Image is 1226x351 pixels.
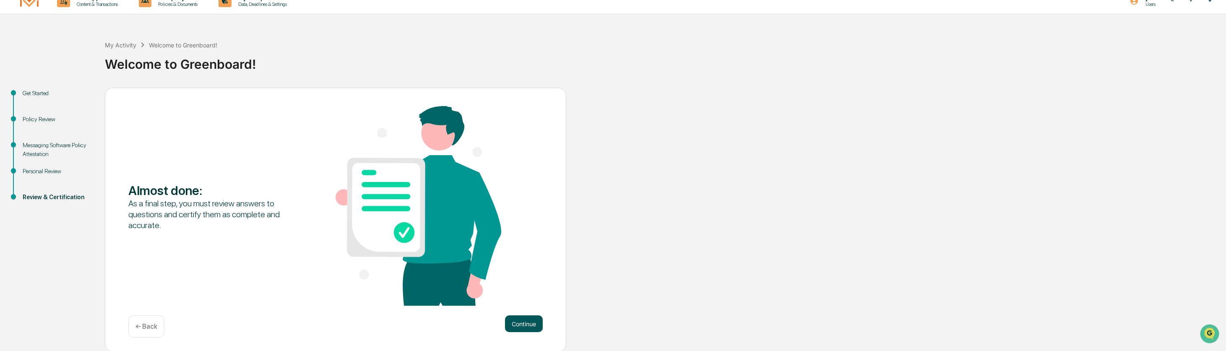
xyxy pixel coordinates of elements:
[69,106,104,114] span: Attestations
[8,64,23,79] img: 1746055101610-c473b297-6a78-478c-a979-82029cc54cd1
[83,142,102,148] span: Pylon
[57,102,107,117] a: 🗄️Attestations
[149,42,217,49] div: Welcome to Greenboard!
[23,193,91,202] div: Review & Certification
[8,18,153,31] p: How can we help?
[105,50,1222,72] div: Welcome to Greenboard!
[23,167,91,176] div: Personal Review
[17,122,53,130] span: Data Lookup
[8,107,15,113] div: 🖐️
[151,1,202,7] p: Policies & Documents
[128,198,294,231] div: As a final step, you must review answers to questions and certify them as complete and accurate.
[505,315,543,332] button: Continue
[336,106,501,306] img: Almost done
[59,142,102,148] a: Powered byPylon
[23,89,91,98] div: Get Started
[135,322,157,330] p: ← Back
[29,73,106,79] div: We're available if you need us!
[1199,323,1222,346] iframe: Open customer support
[143,67,153,77] button: Start new chat
[232,1,291,7] p: Data, Deadlines & Settings
[70,1,122,7] p: Content & Transactions
[29,64,138,73] div: Start new chat
[5,118,56,133] a: 🔎Data Lookup
[23,141,91,159] div: Messaging Software Policy Attestation
[1139,1,1196,7] p: Users
[105,42,136,49] div: My Activity
[61,107,68,113] div: 🗄️
[128,183,294,198] div: Almost done :
[8,122,15,129] div: 🔎
[23,115,91,124] div: Policy Review
[17,106,54,114] span: Preclearance
[5,102,57,117] a: 🖐️Preclearance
